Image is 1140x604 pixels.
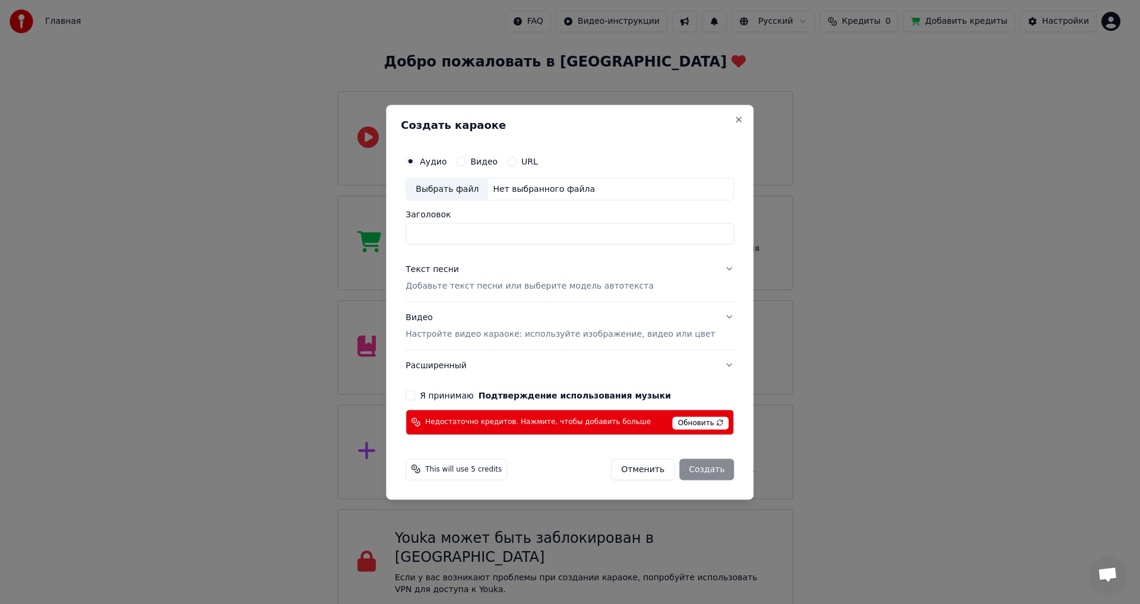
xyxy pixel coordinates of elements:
button: Текст песниДобавьте текст песни или выберите модель автотекста [406,254,734,301]
label: Я принимаю [420,391,671,399]
p: Добавьте текст песни или выберите модель автотекста [406,280,654,292]
button: Я принимаю [479,391,671,399]
div: Выбрать файл [406,178,488,200]
p: Настройте видео караоке: используйте изображение, видео или цвет [406,328,715,340]
label: Аудио [420,157,446,165]
span: This will use 5 credits [425,464,502,474]
button: ВидеоНастройте видео караоке: используйте изображение, видео или цвет [406,302,734,349]
label: Заголовок [406,210,734,218]
span: Недостаточно кредитов. Нажмите, чтобы добавить больше [425,417,651,426]
button: Отменить [611,458,674,480]
label: URL [521,157,538,165]
span: Обновить [673,416,729,429]
h2: Создать караоке [401,119,739,130]
div: Видео [406,311,715,340]
div: Нет выбранного файла [488,183,600,195]
div: Текст песни [406,263,459,275]
button: Расширенный [406,350,734,381]
label: Видео [470,157,498,165]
